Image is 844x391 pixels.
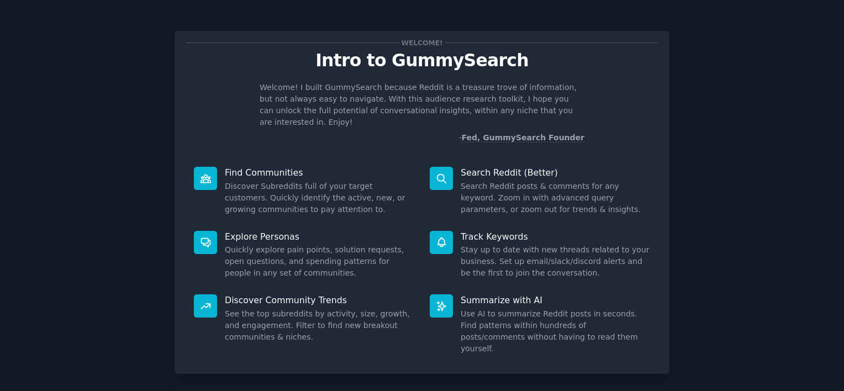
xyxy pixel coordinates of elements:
p: Intro to GummySearch [186,51,658,70]
p: Search Reddit (Better) [461,167,650,178]
div: - [458,132,584,144]
p: Track Keywords [461,231,650,242]
p: Welcome! I built GummySearch because Reddit is a treasure trove of information, but not always ea... [260,82,584,128]
p: Explore Personas [225,231,414,242]
span: Welcome! [399,37,445,49]
dd: Use AI to summarize Reddit posts in seconds. Find patterns within hundreds of posts/comments with... [461,308,650,355]
p: Summarize with AI [461,294,650,306]
dd: Quickly explore pain points, solution requests, open questions, and spending patterns for people ... [225,244,414,279]
dd: Search Reddit posts & comments for any keyword. Zoom in with advanced query parameters, or zoom o... [461,181,650,215]
p: Find Communities [225,167,414,178]
a: Fed, GummySearch Founder [461,133,584,142]
dd: See the top subreddits by activity, size, growth, and engagement. Filter to find new breakout com... [225,308,414,343]
dd: Discover Subreddits full of your target customers. Quickly identify the active, new, or growing c... [225,181,414,215]
p: Discover Community Trends [225,294,414,306]
dd: Stay up to date with new threads related to your business. Set up email/slack/discord alerts and ... [461,244,650,279]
